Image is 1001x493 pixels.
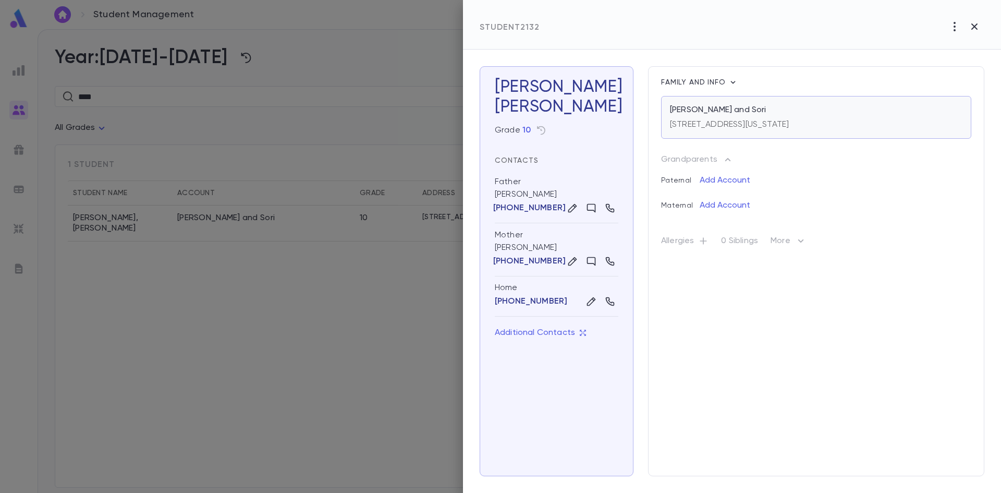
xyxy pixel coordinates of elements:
[495,223,618,276] div: [PERSON_NAME]
[495,157,539,164] span: Contacts
[495,203,564,213] button: [PHONE_NUMBER]
[495,323,587,343] button: Additional Contacts
[721,236,758,250] p: 0 Siblings
[700,197,750,214] button: Add Account
[495,256,564,267] button: [PHONE_NUMBER]
[670,119,789,130] p: [STREET_ADDRESS][US_STATE]
[493,203,566,213] p: [PHONE_NUMBER]
[700,172,750,189] button: Add Account
[661,168,700,185] p: Paternal
[495,77,618,117] h3: [PERSON_NAME]
[495,230,523,241] div: Mother
[495,296,567,307] button: [PHONE_NUMBER]
[661,193,700,210] p: Maternal
[661,236,709,250] p: Allergies
[661,151,733,168] button: Grandparents
[670,105,766,115] p: [PERSON_NAME] and Sori
[480,23,540,32] span: Student 2132
[495,283,618,293] div: Home
[661,154,717,165] p: Grandparents
[495,176,521,187] div: Father
[771,235,807,251] p: More
[495,97,618,117] div: [PERSON_NAME]
[495,328,587,338] p: Additional Contacts
[522,125,531,136] button: 10
[493,256,566,267] p: [PHONE_NUMBER]
[661,79,728,86] span: Family and info
[495,170,618,223] div: [PERSON_NAME]
[495,125,531,136] div: Grade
